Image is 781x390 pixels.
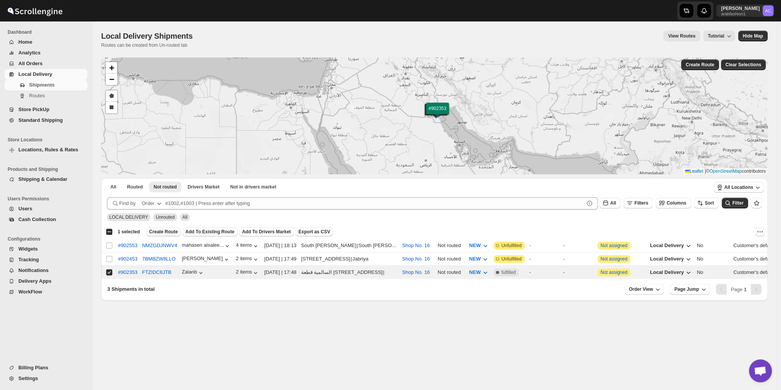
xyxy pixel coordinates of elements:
span: WorkFlow [18,289,42,295]
div: South [PERSON_NAME] [301,242,356,249]
button: Not assigned [601,270,627,275]
span: + [109,63,114,72]
span: Sort [705,200,714,206]
span: All Orders [18,61,43,66]
span: 1 selected [118,229,140,235]
button: #902353 [118,269,138,275]
a: Zoom out [106,74,117,85]
button: Routes [5,90,87,101]
div: Customer's default [733,255,774,263]
span: Page Jump [674,286,699,292]
span: Create Route [686,62,714,68]
span: Home [18,39,32,45]
button: Order [137,197,167,210]
button: Shop No. 16 [402,269,430,275]
button: NEW [464,253,494,265]
img: Marker [430,110,442,118]
span: Settings [18,375,38,381]
div: © contributors [683,168,768,175]
button: Local Delivery [645,239,697,252]
div: - [563,269,593,276]
span: Filter [732,200,743,206]
button: Clear Selections [721,59,766,70]
button: Order View [624,284,664,295]
button: Zaianb [182,269,205,277]
button: All Orders [5,58,87,69]
span: Widgets [18,246,38,252]
div: - [563,242,593,249]
span: Cash Collection [18,216,56,222]
button: Create Route [681,59,719,70]
button: User menu [716,5,774,17]
div: Not routed [438,255,464,263]
div: Customer's default [733,242,774,249]
div: #902553 [118,243,138,248]
span: All [610,200,616,206]
p: Routes can be created from Un-routed tab [101,42,196,48]
p: arabfashion1 [721,11,760,16]
span: Export as CSV [299,229,330,235]
span: Store PickUp [18,107,49,112]
div: mahasen alsalee... [182,242,223,248]
button: 4 items [236,242,259,250]
span: Standard Shipping [18,117,63,123]
span: Not in drivers market [230,184,276,190]
div: - [529,269,558,276]
span: Drivers Market [187,184,219,190]
button: Tutorial [703,31,735,41]
button: Filters [623,198,653,208]
span: Tutorial [708,33,724,39]
button: 2 items [236,269,259,277]
span: NEW [469,269,481,275]
div: No [697,269,728,276]
button: Settings [5,373,87,384]
img: Marker [432,109,443,118]
div: [DATE] | 17:48 [264,269,296,276]
span: Hide Map [743,33,763,39]
button: Export as CSV [295,227,333,236]
button: Widgets [5,244,87,254]
button: Claimable [183,182,224,192]
button: Columns [656,198,691,208]
span: Local Delivery [18,71,52,77]
div: [PERSON_NAME] [182,256,230,263]
button: Delivery Apps [5,276,87,287]
span: Analytics [18,50,41,56]
button: Create Route [146,227,181,236]
div: 2 items [236,256,259,263]
div: No [697,242,728,249]
div: Order [142,200,154,207]
button: Map action label [738,31,768,41]
input: #1002,#1003 | Press enter after typing [165,197,584,210]
span: Add To Drivers Market [242,229,291,235]
span: Unfulfilled [501,243,522,249]
span: Configurations [8,236,88,242]
span: Routes [29,93,45,98]
span: 3 Shipments in total [107,286,155,292]
button: Shop No. 16 [402,243,430,248]
div: [STREET_ADDRESS] [301,255,350,263]
button: Shipments [5,80,87,90]
span: Unfulfilled [501,256,522,262]
span: Columns [666,200,686,206]
span: fulfilled [501,269,515,275]
div: Open chat [749,359,772,382]
span: Dashboard [8,29,88,35]
button: Add To Existing Route [182,227,238,236]
span: Notifications [18,267,49,273]
div: - [529,242,558,249]
span: NEW [469,243,481,248]
div: - [563,255,593,263]
span: NEW [469,256,481,262]
button: Unrouted [149,182,182,192]
span: Local Delivery [650,269,684,275]
div: Jabriya [352,255,368,263]
button: Locations, Rules & Rates [5,144,87,155]
button: Local Delivery [645,253,697,265]
span: Abizer Chikhly [763,5,773,16]
div: Not routed [438,269,464,276]
text: AC [765,8,771,13]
